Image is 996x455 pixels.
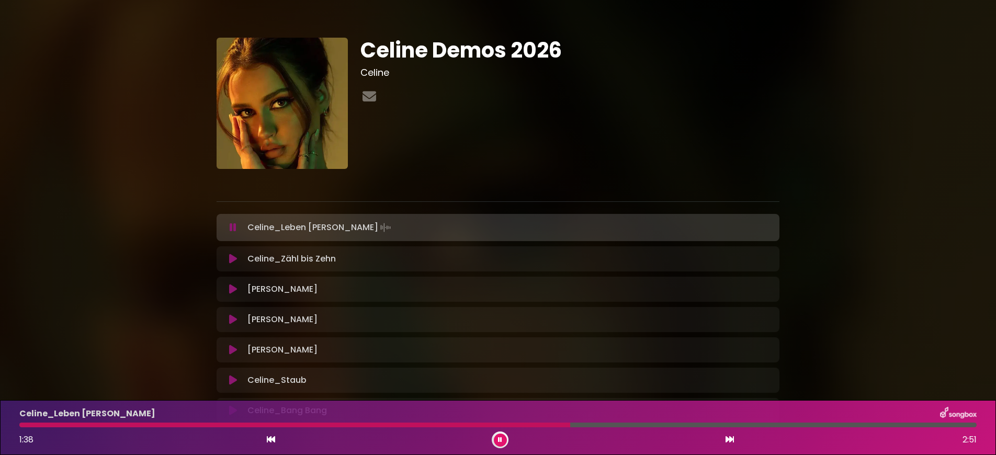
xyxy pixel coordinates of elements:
h1: Celine Demos 2026 [360,38,779,63]
span: 2:51 [963,434,977,446]
p: [PERSON_NAME] [247,313,318,326]
p: [PERSON_NAME] [247,283,318,295]
img: songbox-logo-white.png [940,407,977,420]
img: waveform4.gif [378,220,393,235]
p: Celine_Leben [PERSON_NAME] [19,407,155,420]
span: 1:38 [19,434,33,446]
h3: Celine [360,67,779,78]
p: Celine_Staub [247,374,307,386]
img: Lq3JwxWjTsiZgLSj7RBx [217,38,348,169]
p: [PERSON_NAME] [247,344,318,356]
p: Celine_Zähl bis Zehn [247,253,336,265]
p: Celine_Leben [PERSON_NAME] [247,220,393,235]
